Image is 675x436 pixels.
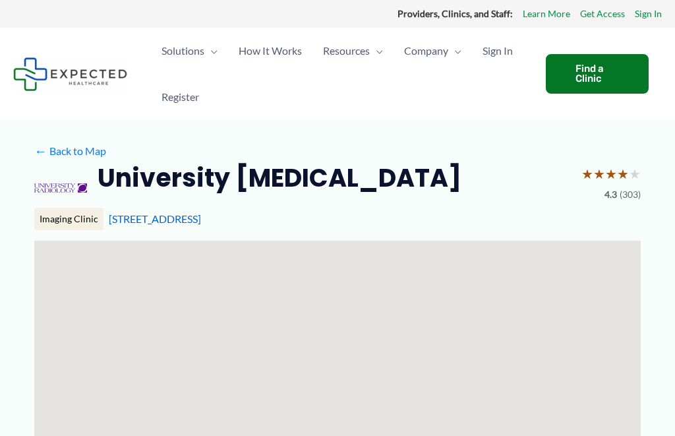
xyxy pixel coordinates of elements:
[394,28,472,74] a: CompanyMenu Toggle
[605,162,617,186] span: ★
[635,5,662,22] a: Sign In
[617,162,629,186] span: ★
[204,28,218,74] span: Menu Toggle
[370,28,383,74] span: Menu Toggle
[546,54,649,94] a: Find a Clinic
[581,162,593,186] span: ★
[629,162,641,186] span: ★
[620,186,641,203] span: (303)
[483,28,513,74] span: Sign In
[161,28,204,74] span: Solutions
[448,28,461,74] span: Menu Toggle
[523,5,570,22] a: Learn More
[151,28,533,120] nav: Primary Site Navigation
[34,141,106,161] a: ←Back to Map
[228,28,312,74] a: How It Works
[98,162,461,194] h2: University [MEDICAL_DATA]
[34,208,103,230] div: Imaging Clinic
[312,28,394,74] a: ResourcesMenu Toggle
[151,28,228,74] a: SolutionsMenu Toggle
[404,28,448,74] span: Company
[580,5,625,22] a: Get Access
[323,28,370,74] span: Resources
[151,74,210,120] a: Register
[472,28,523,74] a: Sign In
[239,28,302,74] span: How It Works
[604,186,617,203] span: 4.3
[593,162,605,186] span: ★
[397,8,513,19] strong: Providers, Clinics, and Staff:
[34,144,47,157] span: ←
[13,57,127,91] img: Expected Healthcare Logo - side, dark font, small
[109,212,201,225] a: [STREET_ADDRESS]
[161,74,199,120] span: Register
